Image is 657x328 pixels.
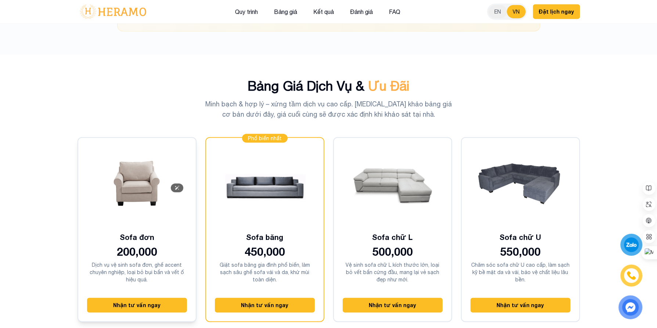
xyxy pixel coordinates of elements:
[470,147,570,217] img: Sofa chữ U
[77,79,580,93] h2: Bảng Giá Dịch Vụ &
[245,245,285,258] span: 450,000
[533,4,580,19] button: Đặt lịch ngay
[470,232,570,242] h3: Sofa chữ U
[215,232,315,242] h3: Sofa băng
[372,245,413,258] span: 500,000
[77,4,148,19] img: logo-with-text.png
[87,147,187,217] img: Sofa đơn
[272,7,299,17] button: Bảng giá
[500,245,541,258] span: 550,000
[233,7,260,17] button: Quy trình
[343,147,443,217] img: Sofa chữ L
[470,298,570,313] button: Nhận tư vấn ngay
[343,298,443,313] button: Nhận tư vấn ngay
[87,232,187,242] h3: Sofa đơn
[343,232,443,242] h3: Sofa chữ L
[215,147,315,217] img: Sofa băng
[205,99,452,120] p: Minh bạch & hợp lý – xứng tầm dịch vụ cao cấp. [MEDICAL_DATA] khảo bảng giá cơ bản dưới đây, giá ...
[117,245,157,258] span: 200,000
[368,78,409,94] span: Ưu Đãi
[87,298,187,313] button: Nhận tư vấn ngay
[242,134,288,143] span: Phổ biến nhất
[311,7,336,17] button: Kết quả
[507,5,526,18] button: VN
[627,271,635,280] img: phone-icon
[348,7,375,17] button: Đánh giá
[343,261,443,283] p: Vệ sinh sofa chữ L kích thước lớn, loại bỏ vết bẩn cứng đầu, mang lại vẻ sạch đẹp như mới.
[215,261,315,283] p: Giặt sofa băng gia đình phổ biến, làm sạch sâu ghế sofa vải và da, khử mùi toàn diện.
[387,7,402,17] button: FAQ
[470,261,570,283] p: Chăm sóc sofa chữ U cao cấp, làm sạch kỹ bề mặt da và vải, bảo vệ chất liệu lâu bền.
[621,266,641,285] a: phone-icon
[87,261,187,283] p: Dịch vụ vệ sinh sofa đơn, ghế accent chuyên nghiệp, loại bỏ bụi bẩn và vết ố hiệu quả.
[215,298,315,313] button: Nhận tư vấn ngay
[488,5,507,18] button: EN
